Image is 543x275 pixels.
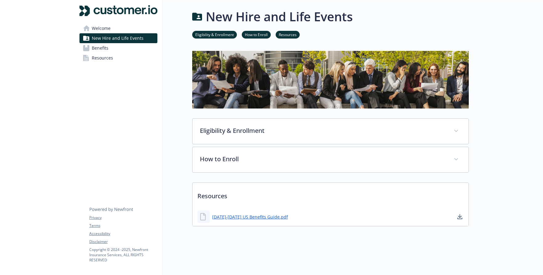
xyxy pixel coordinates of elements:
span: New Hire and Life Events [92,33,144,43]
div: Eligibility & Enrollment [192,119,468,144]
a: Welcome [79,23,157,33]
p: Eligibility & Enrollment [200,126,446,135]
span: Welcome [92,23,111,33]
a: Disclaimer [89,239,157,244]
a: Resources [79,53,157,63]
a: How to Enroll [242,31,271,37]
a: download document [456,213,464,220]
span: Benefits [92,43,108,53]
a: Eligibility & Enrollment [192,31,237,37]
img: new hire page banner [192,51,469,109]
a: Terms [89,223,157,228]
p: Resources [192,183,468,206]
span: Resources [92,53,113,63]
div: How to Enroll [192,147,468,172]
a: Accessibility [89,231,157,236]
a: New Hire and Life Events [79,33,157,43]
a: Resources [276,31,300,37]
p: How to Enroll [200,154,446,164]
a: [DATE]-[DATE] US Benefits Guide.pdf [212,214,288,220]
p: Copyright © 2024 - 2025 , Newfront Insurance Services, ALL RIGHTS RESERVED [89,247,157,263]
a: Privacy [89,215,157,220]
a: Benefits [79,43,157,53]
h1: New Hire and Life Events [206,7,353,26]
